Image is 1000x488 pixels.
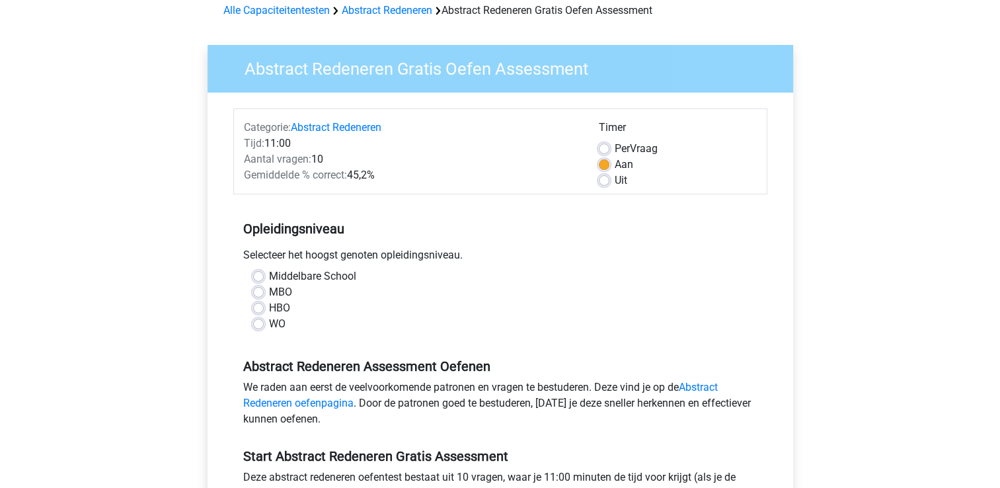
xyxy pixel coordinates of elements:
h5: Opleidingsniveau [243,216,757,242]
a: Abstract Redeneren [291,121,381,134]
span: Categorie: [244,121,291,134]
label: MBO [269,284,292,300]
label: WO [269,316,286,332]
h3: Abstract Redeneren Gratis Oefen Assessment [229,54,783,79]
label: Vraag [615,141,658,157]
div: 11:00 [234,136,589,151]
div: We raden aan eerst de veelvoorkomende patronen en vragen te bestuderen. Deze vind je op de . Door... [233,380,767,432]
span: Aantal vragen: [244,153,311,165]
div: Abstract Redeneren Gratis Oefen Assessment [218,3,783,19]
label: Middelbare School [269,268,356,284]
div: 45,2% [234,167,589,183]
div: Selecteer het hoogst genoten opleidingsniveau. [233,247,767,268]
label: HBO [269,300,290,316]
span: Per [615,142,630,155]
span: Gemiddelde % correct: [244,169,347,181]
span: Tijd: [244,137,264,149]
label: Uit [615,173,627,188]
h5: Start Abstract Redeneren Gratis Assessment [243,448,757,464]
div: Timer [599,120,757,141]
a: Abstract Redeneren [342,4,432,17]
h5: Abstract Redeneren Assessment Oefenen [243,358,757,374]
a: Alle Capaciteitentesten [223,4,330,17]
div: 10 [234,151,589,167]
label: Aan [615,157,633,173]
